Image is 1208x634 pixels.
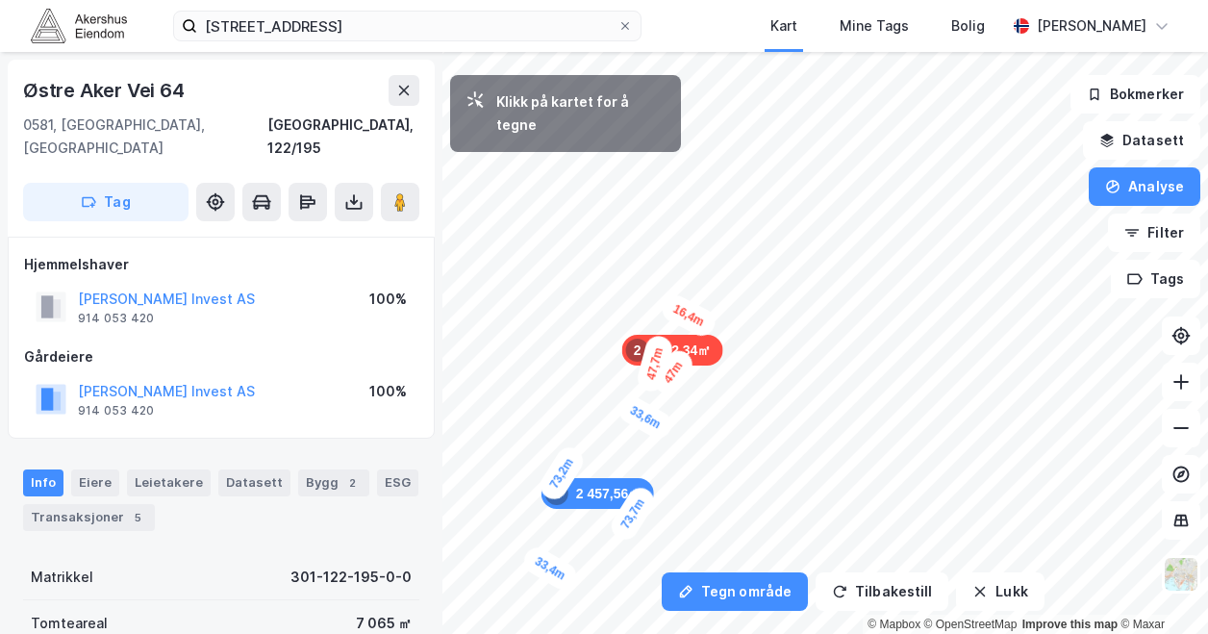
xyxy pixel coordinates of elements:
div: Gårdeiere [24,345,418,368]
button: Tegn område [662,572,808,611]
div: 100% [369,288,407,311]
button: Bokmerker [1070,75,1200,114]
div: Kart [770,14,797,38]
div: Map marker [615,393,676,444]
button: Tilbakestill [816,572,948,611]
input: Søk på adresse, matrikkel, gårdeiere, leietakere eller personer [197,12,617,40]
a: Improve this map [1022,618,1118,631]
div: Leietakere [127,469,211,496]
div: 5 [128,508,147,527]
div: Bolig [951,14,985,38]
a: Mapbox [868,618,920,631]
button: Filter [1108,214,1200,252]
div: Bygg [298,469,369,496]
button: Tags [1111,260,1200,298]
div: Klikk på kartet for å tegne [496,90,666,137]
div: 2 [626,339,649,362]
div: [PERSON_NAME] [1037,14,1146,38]
div: 301-122-195-0-0 [290,566,412,589]
img: akershus-eiendom-logo.9091f326c980b4bce74ccdd9f866810c.svg [31,9,127,42]
div: [GEOGRAPHIC_DATA], 122/195 [267,114,419,160]
div: Info [23,469,63,496]
div: Map marker [536,443,589,504]
div: Map marker [607,483,660,545]
div: Hjemmelshaver [24,253,418,276]
div: Map marker [541,478,654,509]
a: OpenStreetMap [924,618,1018,631]
div: Map marker [635,333,675,393]
div: Kontrollprogram for chat [1112,542,1208,634]
div: ESG [377,469,418,496]
button: Datasett [1083,121,1200,160]
button: Lukk [956,572,1044,611]
iframe: Chat Widget [1112,542,1208,634]
div: Datasett [218,469,290,496]
div: 914 053 420 [78,311,154,326]
button: Tag [23,183,189,221]
div: Eiere [71,469,119,496]
div: Map marker [658,291,719,340]
div: Mine Tags [840,14,909,38]
div: 0581, [GEOGRAPHIC_DATA], [GEOGRAPHIC_DATA] [23,114,267,160]
button: Analyse [1089,167,1200,206]
div: 2 [342,473,362,493]
div: Map marker [622,335,723,366]
div: Transaksjoner [23,504,155,531]
div: Matrikkel [31,566,93,589]
div: 100% [369,380,407,403]
div: 914 053 420 [78,403,154,418]
div: Map marker [519,543,581,595]
div: Map marker [649,345,697,398]
div: Østre Aker Vei 64 [23,75,189,106]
